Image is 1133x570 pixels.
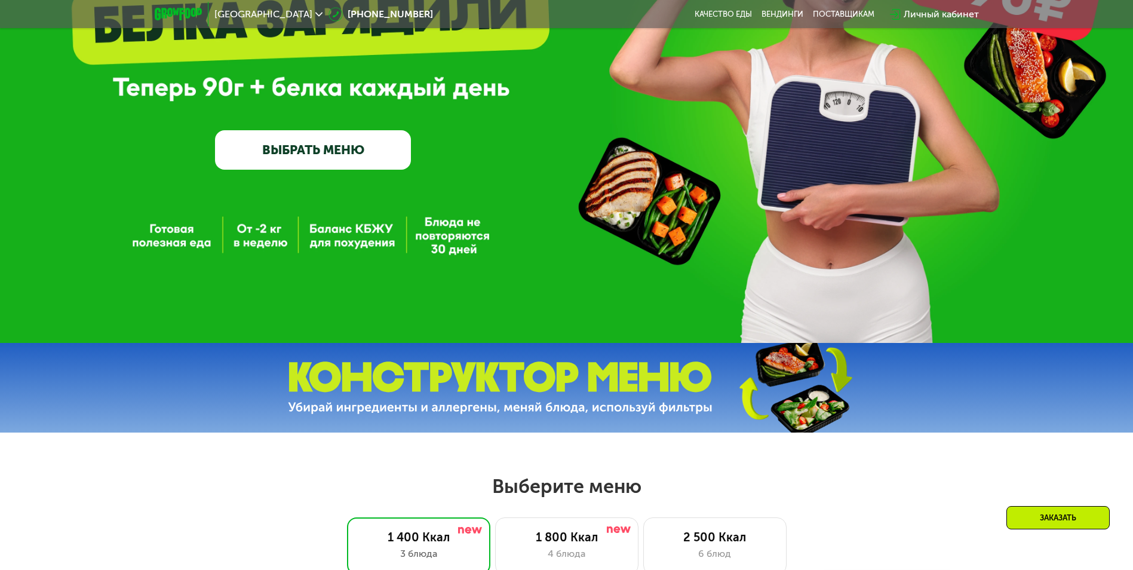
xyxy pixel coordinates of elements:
div: Заказать [1006,506,1110,529]
h2: Выберите меню [38,474,1095,498]
div: 3 блюда [360,547,478,561]
div: 2 500 Ккал [656,530,774,544]
div: 1 400 Ккал [360,530,478,544]
a: ВЫБРАТЬ МЕНЮ [215,130,411,170]
a: Вендинги [762,10,803,19]
a: Качество еды [695,10,752,19]
div: 6 блюд [656,547,774,561]
span: [GEOGRAPHIC_DATA] [214,10,312,19]
div: Личный кабинет [904,7,979,22]
div: 4 блюда [508,547,626,561]
div: поставщикам [813,10,874,19]
a: [PHONE_NUMBER] [328,7,433,22]
div: 1 800 Ккал [508,530,626,544]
